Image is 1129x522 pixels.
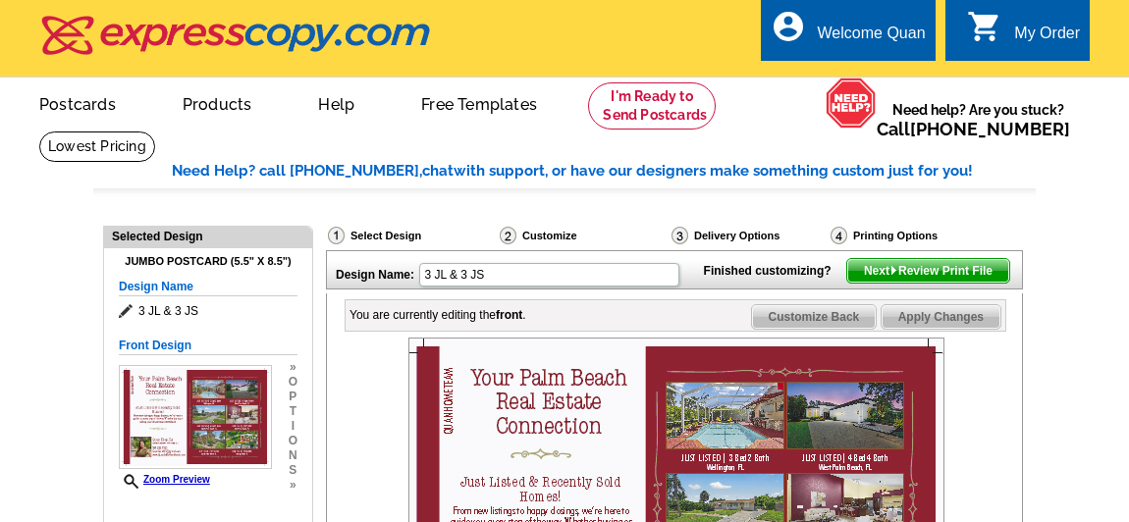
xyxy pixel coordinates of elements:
span: t [289,404,297,419]
strong: Design Name: [336,268,414,282]
strong: Finished customizing? [704,264,843,278]
i: account_circle [771,9,806,44]
span: i [289,419,297,434]
h4: Jumbo Postcard (5.5" x 8.5") [119,255,297,268]
a: Help [287,79,386,126]
span: o [289,375,297,390]
span: s [289,463,297,478]
a: shopping_cart My Order [967,22,1080,46]
span: n [289,448,297,463]
img: Printing Options & Summary [831,227,847,244]
a: Products [151,79,284,126]
img: help [826,78,877,128]
i: shopping_cart [967,9,1002,44]
span: chat [422,162,454,180]
div: Selected Design [104,227,312,245]
div: Need Help? call [PHONE_NUMBER], with support, or have our designers make something custom just fo... [172,160,1036,183]
img: Customize [500,227,516,244]
a: Postcards [8,79,147,126]
span: Need help? Are you stuck? [877,100,1080,139]
span: Customize Back [752,305,877,329]
span: » [289,478,297,493]
span: Next Review Print File [847,259,1009,283]
span: p [289,390,297,404]
h5: Design Name [119,278,297,296]
span: o [289,434,297,448]
div: My Order [1014,25,1080,52]
div: Delivery Options [670,226,829,245]
img: button-next-arrow-white.png [889,266,898,275]
img: Delivery Options [672,227,688,244]
span: 3 JL & 3 JS [119,301,297,321]
div: Printing Options [829,226,1003,245]
a: Free Templates [390,79,568,126]
h5: Front Design [119,337,297,355]
div: Welcome Quan [818,25,926,52]
a: Zoom Preview [119,474,210,485]
a: [PHONE_NUMBER] [910,119,1070,139]
span: Call [877,119,1070,139]
img: Select Design [328,227,345,244]
div: Customize [498,226,670,250]
img: Z18885192_00001_1.jpg [119,365,272,469]
div: You are currently editing the . [349,306,526,324]
div: Select Design [326,226,498,250]
span: Apply Changes [882,305,1000,329]
span: » [289,360,297,375]
b: front [496,308,522,322]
